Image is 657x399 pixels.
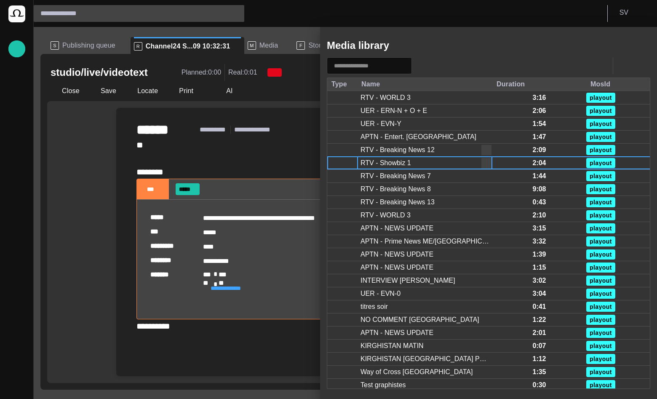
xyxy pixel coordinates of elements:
div: 1:12 [532,354,546,364]
div: 0:41 [532,302,546,311]
div: RTV - WORLD 3 [361,93,411,102]
div: APTN - Entert. EUROPE [361,132,476,142]
div: 2:06 [532,106,546,115]
span: playout [590,225,612,231]
h2: Media library [327,40,389,51]
span: playout [590,356,612,362]
div: KIRGHISTAN MATIN [361,341,424,351]
div: APTN - NEWS UPDATE [361,250,433,259]
div: titres soir [361,302,388,311]
div: 1:15 [532,263,546,272]
span: playout [590,330,612,336]
div: Way of Cross Jerusalem [361,367,473,377]
div: RTV - WORLD 3 [361,211,411,220]
div: RTV - Showbiz 1 [361,158,411,168]
div: UER - EVN-Y [361,119,401,129]
div: 3:02 [532,276,546,285]
span: playout [590,369,612,375]
span: playout [590,147,612,153]
div: RTV - Breaking News 12 [361,145,435,155]
span: playout [590,278,612,284]
div: 2:09 [532,145,546,155]
span: playout [590,199,612,205]
div: 1:47 [532,132,546,142]
div: 1:44 [532,171,546,181]
div: APTN - NEWS UPDATE [361,224,433,233]
span: playout [590,291,612,297]
div: RTV - Breaking News 7 [361,171,431,181]
span: playout [590,238,612,244]
span: playout [590,265,612,270]
span: playout [590,212,612,218]
span: playout [590,108,612,114]
span: playout [590,252,612,257]
div: Resize sidebar [317,213,330,237]
span: playout [590,343,612,349]
div: 3:15 [532,224,546,233]
div: 1:39 [532,250,546,259]
div: 3:04 [532,289,546,298]
div: 0:43 [532,198,546,207]
div: UER - ERN-N + O + E [361,106,427,115]
span: playout [590,134,612,140]
div: 1:54 [532,119,546,129]
div: 3:32 [532,237,546,246]
div: RTV - Breaking News 8 [361,185,431,194]
span: playout [590,160,612,166]
div: 1:35 [532,367,546,377]
span: playout [590,173,612,179]
div: 1:22 [532,315,546,324]
div: 2:04 [532,158,546,168]
div: APTN - NEWS UPDATE [361,328,433,337]
span: playout [590,382,612,388]
div: Test graphistes [361,380,406,390]
span: playout [590,304,612,310]
div: UER - EVN-0 [361,289,401,298]
div: RTV - Breaking News 13 [361,198,435,207]
div: Type [331,80,347,88]
div: KIRGHISTAN RUSSIA POUTINE [361,354,489,364]
span: playout [590,186,612,192]
div: Name [361,80,380,88]
span: playout [590,317,612,323]
div: 9:08 [532,185,546,194]
div: 2:10 [532,211,546,220]
div: NO COMMENT LIBAN [361,315,479,324]
div: APTN - NEWS UPDATE [361,263,433,272]
div: MosId [590,80,610,88]
span: playout [590,95,612,101]
div: APTN - Prime News ME/EUROPE [361,237,489,246]
div: Duration [497,80,525,88]
span: playout [590,121,612,127]
div: 2:01 [532,328,546,337]
div: 0:30 [532,380,546,390]
div: 0:07 [532,341,546,351]
div: INTERVIEW NAIM KASSEM [361,276,455,285]
div: 3:16 [532,93,546,102]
